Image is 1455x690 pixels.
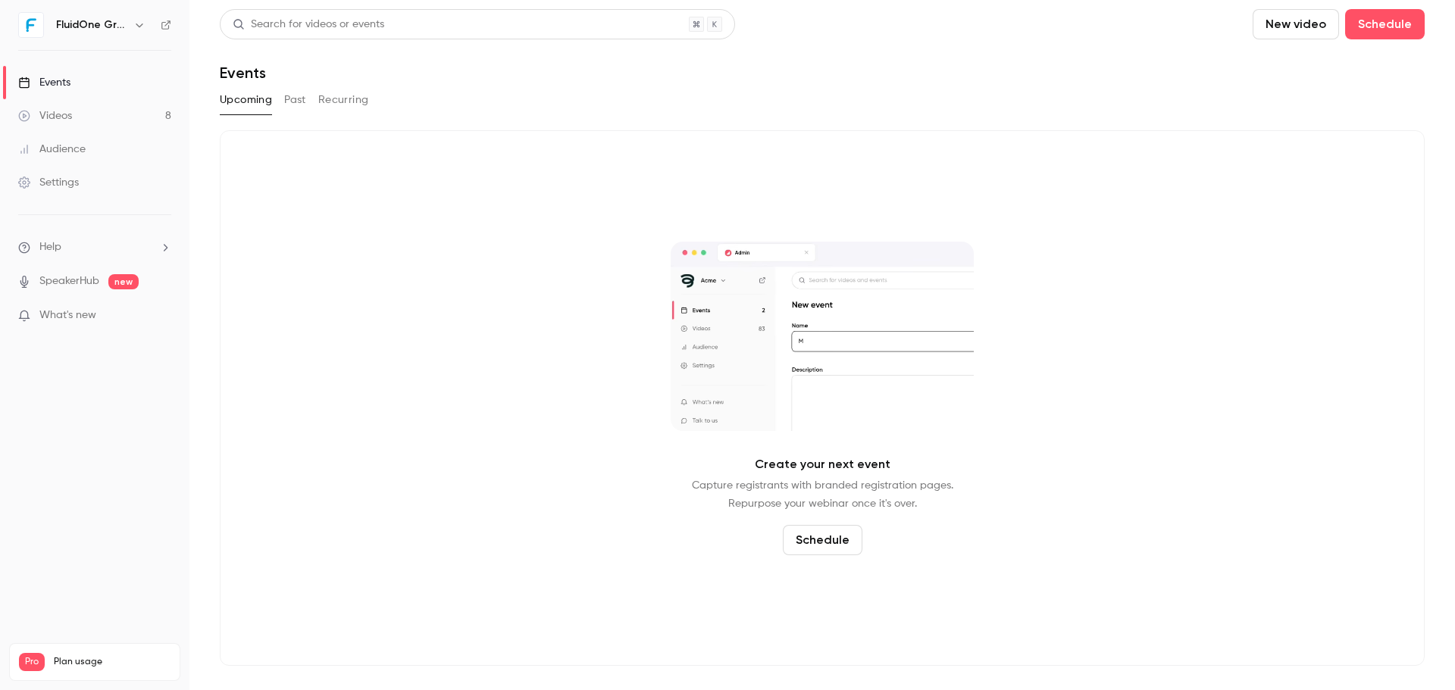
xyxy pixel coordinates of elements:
div: Search for videos or events [233,17,384,33]
a: SpeakerHub [39,273,99,289]
div: Audience [18,142,86,157]
li: help-dropdown-opener [18,239,171,255]
button: Past [284,88,306,112]
p: Create your next event [755,455,890,473]
div: Events [18,75,70,90]
button: Recurring [318,88,369,112]
button: Schedule [1345,9,1425,39]
iframe: Noticeable Trigger [153,309,171,323]
h6: FluidOne Group [56,17,127,33]
img: FluidOne Group [19,13,43,37]
div: Settings [18,175,79,190]
span: What's new [39,308,96,323]
button: Schedule [783,525,862,555]
button: New video [1253,9,1339,39]
span: Plan usage [54,656,171,668]
span: Help [39,239,61,255]
button: Upcoming [220,88,272,112]
p: Capture registrants with branded registration pages. Repurpose your webinar once it's over. [692,476,953,513]
span: Pro [19,653,45,671]
span: new [108,274,139,289]
h1: Events [220,64,266,82]
div: Videos [18,108,72,123]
